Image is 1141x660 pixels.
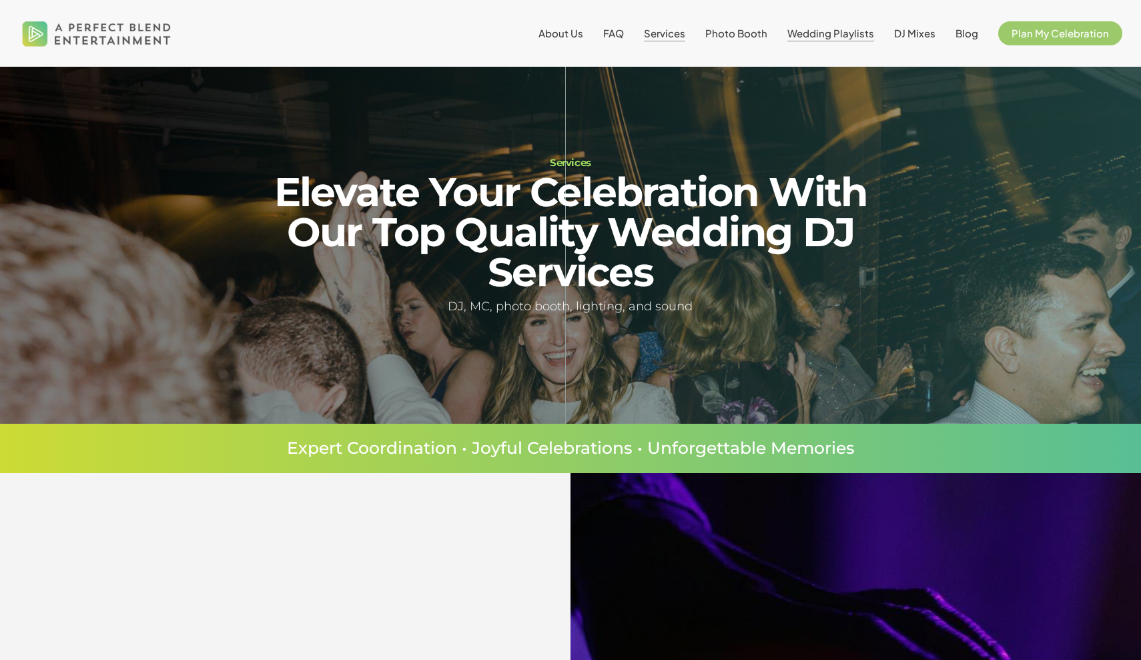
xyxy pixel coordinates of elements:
[644,27,685,39] span: Services
[1012,27,1109,39] span: Plan My Celebration
[644,28,685,39] a: Services
[956,27,978,39] span: Blog
[538,27,583,39] span: About Us
[603,28,624,39] a: FAQ
[538,28,583,39] a: About Us
[894,27,935,39] span: DJ Mixes
[894,28,935,39] a: DJ Mixes
[705,27,767,39] span: Photo Booth
[603,27,624,39] span: FAQ
[236,157,905,168] h1: Services
[705,28,767,39] a: Photo Booth
[998,28,1122,39] a: Plan My Celebration
[236,297,905,316] h5: DJ, MC, photo booth, lighting, and sound
[787,27,874,39] span: Wedding Playlists
[60,440,1081,456] p: Expert Coordination • Joyful Celebrations • Unforgettable Memories
[956,28,978,39] a: Blog
[19,9,175,57] img: A Perfect Blend Entertainment
[787,28,874,39] a: Wedding Playlists
[236,172,905,292] h2: Elevate Your Celebration With Our Top Quality Wedding DJ Services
